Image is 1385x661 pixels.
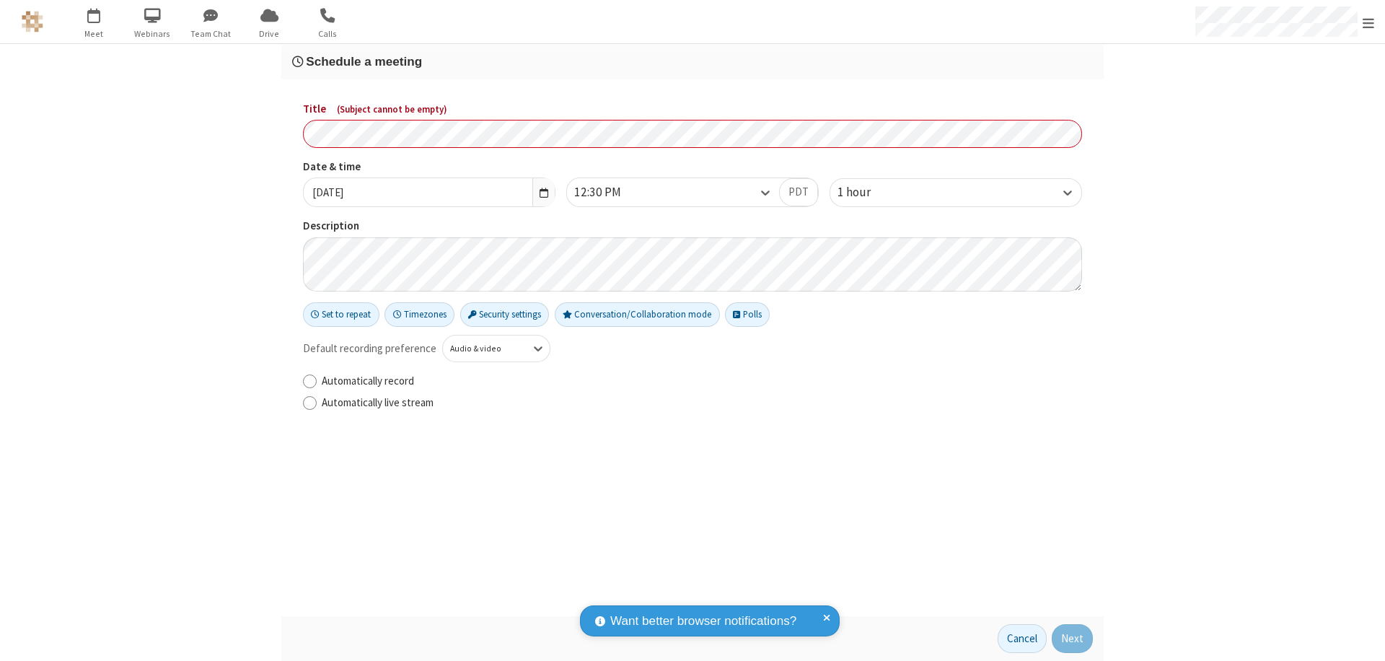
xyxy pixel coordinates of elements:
[555,302,720,327] button: Conversation/Collaboration mode
[460,302,550,327] button: Security settings
[306,54,422,69] span: Schedule a meeting
[384,302,454,327] button: Timezones
[303,302,379,327] button: Set to repeat
[725,302,770,327] button: Polls
[126,27,180,40] span: Webinars
[303,218,1082,235] label: Description
[301,27,355,40] span: Calls
[837,183,895,202] div: 1 hour
[998,624,1047,653] button: Cancel
[184,27,238,40] span: Team Chat
[22,11,43,32] img: QA Selenium DO NOT DELETE OR CHANGE
[337,103,447,115] span: ( Subject cannot be empty )
[322,395,1082,411] label: Automatically live stream
[67,27,121,40] span: Meet
[779,178,818,207] button: PDT
[1052,624,1093,653] button: Next
[574,183,646,202] div: 12:30 PM
[303,101,1082,118] label: Title
[242,27,296,40] span: Drive
[303,341,436,357] span: Default recording preference
[322,373,1082,390] label: Automatically record
[450,342,519,355] div: Audio & video
[1349,623,1374,651] iframe: Chat
[303,159,555,175] label: Date & time
[610,612,796,631] span: Want better browser notifications?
